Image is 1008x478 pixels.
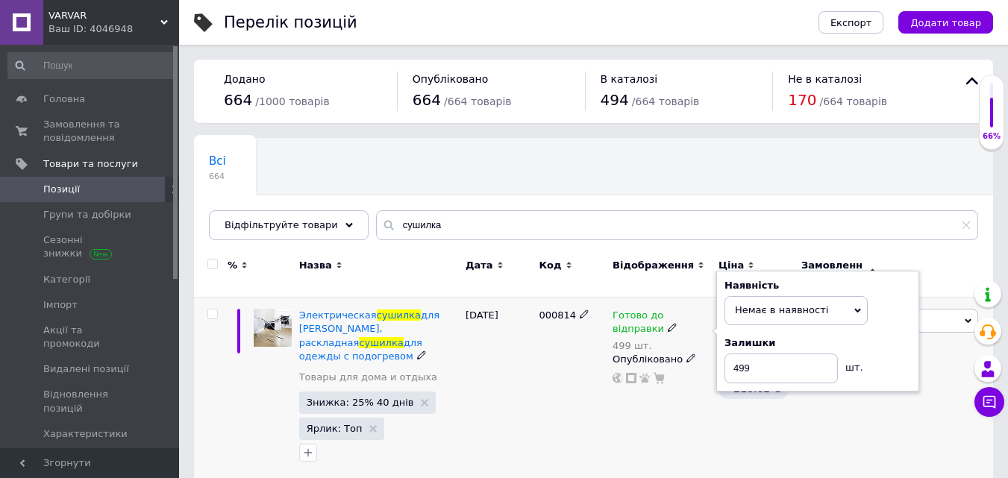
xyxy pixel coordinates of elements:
[7,52,176,79] input: Пошук
[788,73,862,85] span: Не в каталозі
[228,259,237,272] span: %
[601,91,629,109] span: 494
[299,309,439,348] span: для [PERSON_NAME], раскладная
[601,73,658,85] span: В каталозі
[48,22,179,36] div: Ваш ID: 4046948
[43,427,128,441] span: Характеристики
[48,9,160,22] span: VARVAR
[307,397,414,407] span: Знижка: 25% 40 днів
[820,95,887,107] span: / 664 товарів
[377,309,421,321] span: сушилка
[413,73,489,85] span: Опубліковано
[225,219,338,230] span: Відфільтруйте товари
[801,259,865,286] span: Замовлення
[724,279,911,292] div: Наявність
[43,273,90,286] span: Категорії
[224,91,252,109] span: 664
[613,340,711,351] div: 499 шт.
[724,336,911,350] div: Залишки
[613,259,694,272] span: Відображення
[413,91,441,109] span: 664
[818,11,884,34] button: Експорт
[43,118,138,145] span: Замовлення та повідомлення
[307,424,363,433] span: Ярлик: Топ
[974,387,1004,417] button: Чат з покупцем
[613,309,664,339] span: Готово до відправки
[539,309,576,321] span: 000814
[43,298,78,312] span: Імпорт
[838,353,868,374] div: шт.
[43,233,138,260] span: Сезонні знижки
[224,73,265,85] span: Додано
[466,259,493,272] span: Дата
[209,154,226,168] span: Всі
[719,259,744,272] span: Ціна
[980,131,1004,142] div: 66%
[224,15,357,31] div: Перелік позицій
[255,95,329,107] span: / 1000 товарів
[444,95,511,107] span: / 664 товарів
[359,337,403,348] span: сушилка
[299,309,439,362] a: Электрическаясушилкадля [PERSON_NAME], раскладнаясушилкадля одежды с подогревом
[733,368,781,394] span: 11.01%, 218.82 ₴
[43,183,80,196] span: Позиції
[613,353,711,366] div: Опубліковано
[539,259,561,272] span: Код
[43,362,129,376] span: Видалені позиції
[376,210,978,240] input: Пошук по назві позиції, артикулу і пошуковим запитам
[299,259,332,272] span: Назва
[898,11,993,34] button: Додати товар
[43,208,131,221] span: Групи та добірки
[254,309,292,347] img: Электрическая сушилка для белья rainberg, раскладная сушилка для одежды с подогревом
[209,171,226,182] span: 664
[299,371,437,384] a: Товары для дома и отдыха
[910,17,981,28] span: Додати товар
[830,17,872,28] span: Експорт
[788,91,816,109] span: 170
[299,309,377,321] span: Электрическая
[735,304,828,315] span: Немає в наявності
[43,157,138,171] span: Товари та послуги
[632,95,699,107] span: / 664 товарів
[43,92,85,106] span: Головна
[43,388,138,415] span: Відновлення позицій
[299,337,422,362] span: для одежды с подогревом
[43,324,138,350] span: Акції та промокоди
